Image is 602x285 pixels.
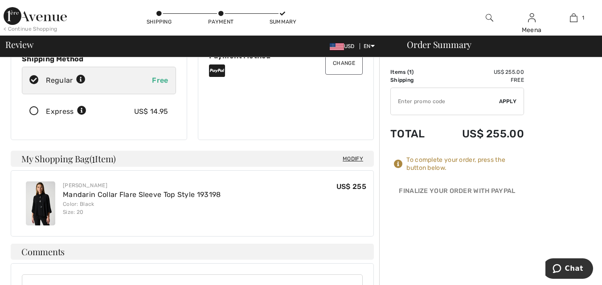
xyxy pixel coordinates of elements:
div: Finalize Your Order with PayPal [390,186,524,200]
span: Review [5,40,33,49]
div: Express [46,106,86,117]
td: Shipping [390,76,438,84]
img: US Dollar [330,43,344,50]
span: US$ 255 [336,182,366,191]
iframe: Opens a widget where you can chat to one of our agents [545,258,593,281]
div: Summary [270,18,296,26]
span: Free [152,76,168,84]
input: Promo code [391,88,499,115]
img: 1ère Avenue [4,7,67,25]
div: To complete your order, press the button below. [406,156,524,172]
iframe: PayPal-paypal [390,200,524,220]
span: Modify [343,154,363,163]
div: Order Summary [396,40,597,49]
img: My Bag [570,12,577,23]
h4: My Shopping Bag [11,151,374,167]
span: 1 [92,152,95,164]
button: Change [325,52,363,75]
div: Meena [511,25,553,35]
a: Sign In [528,13,536,22]
td: US$ 255.00 [438,119,524,149]
span: EN [364,43,375,49]
td: Items ( ) [390,68,438,76]
div: Color: Black Size: 20 [63,200,221,216]
td: Total [390,119,438,149]
span: ( Item) [90,153,116,165]
div: [PERSON_NAME] [63,181,221,189]
span: 1 [582,14,584,22]
div: Shipping Method [22,55,176,63]
div: US$ 14.95 [134,106,168,117]
img: My Info [528,12,536,23]
img: search the website [486,12,493,23]
div: Shipping [146,18,172,26]
img: Mandarin Collar Flare Sleeve Top Style 193198 [26,181,55,225]
div: Payment [208,18,234,26]
td: Free [438,76,524,84]
td: US$ 255.00 [438,68,524,76]
a: Mandarin Collar Flare Sleeve Top Style 193198 [63,190,221,199]
div: Regular [46,75,86,86]
a: 1 [553,12,594,23]
span: USD [330,43,358,49]
span: Apply [499,97,517,105]
span: 1 [409,69,412,75]
div: < Continue Shopping [4,25,57,33]
h4: Comments [11,244,374,260]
